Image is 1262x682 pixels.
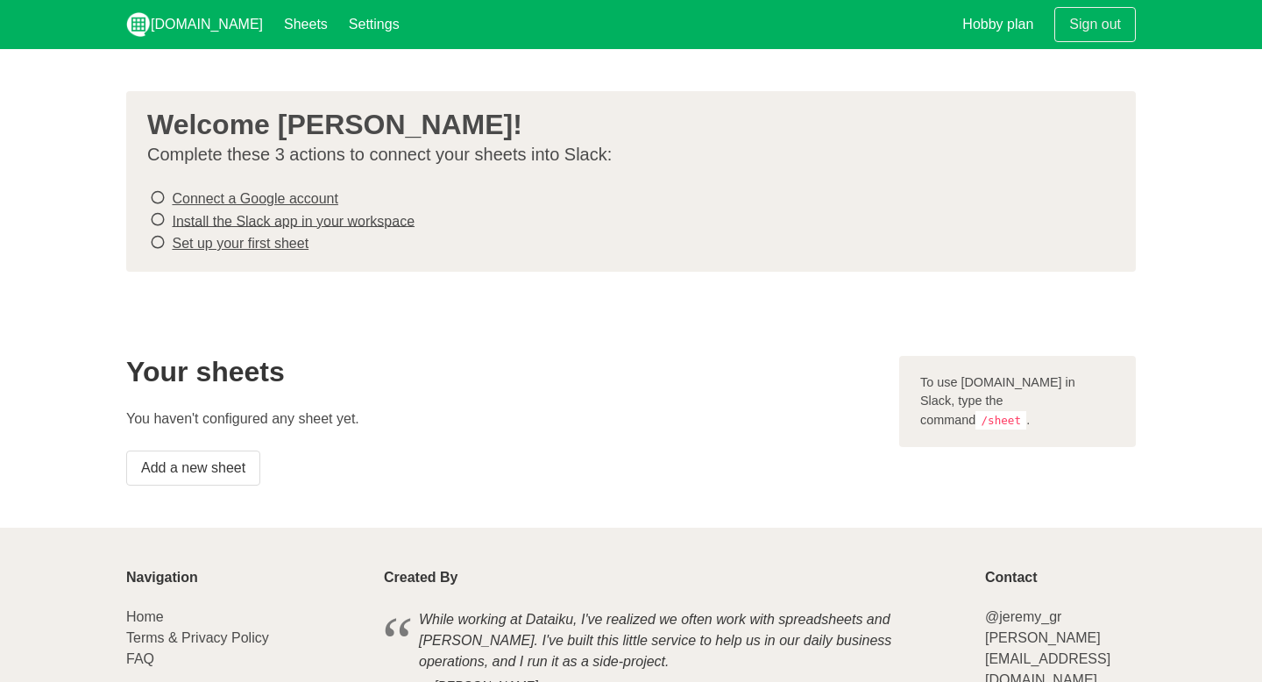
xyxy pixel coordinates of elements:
[1054,7,1136,42] a: Sign out
[126,408,878,430] p: You haven't configured any sheet yet.
[126,451,260,486] a: Add a new sheet
[126,609,164,624] a: Home
[384,570,964,586] p: Created By
[126,12,151,37] img: logo_v2_white.png
[126,651,154,666] a: FAQ
[126,630,269,645] a: Terms & Privacy Policy
[172,191,337,206] a: Connect a Google account
[985,570,1136,586] p: Contact
[126,570,363,586] p: Navigation
[172,236,308,251] a: Set up your first sheet
[985,609,1061,624] a: @jeremy_gr
[975,411,1026,430] code: /sheet
[147,144,1101,166] p: Complete these 3 actions to connect your sheets into Slack:
[147,109,1101,140] h3: Welcome [PERSON_NAME]!
[172,213,415,228] a: Install the Slack app in your workspace
[899,356,1136,448] div: To use [DOMAIN_NAME] in Slack, type the command .
[126,356,878,387] h2: Your sheets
